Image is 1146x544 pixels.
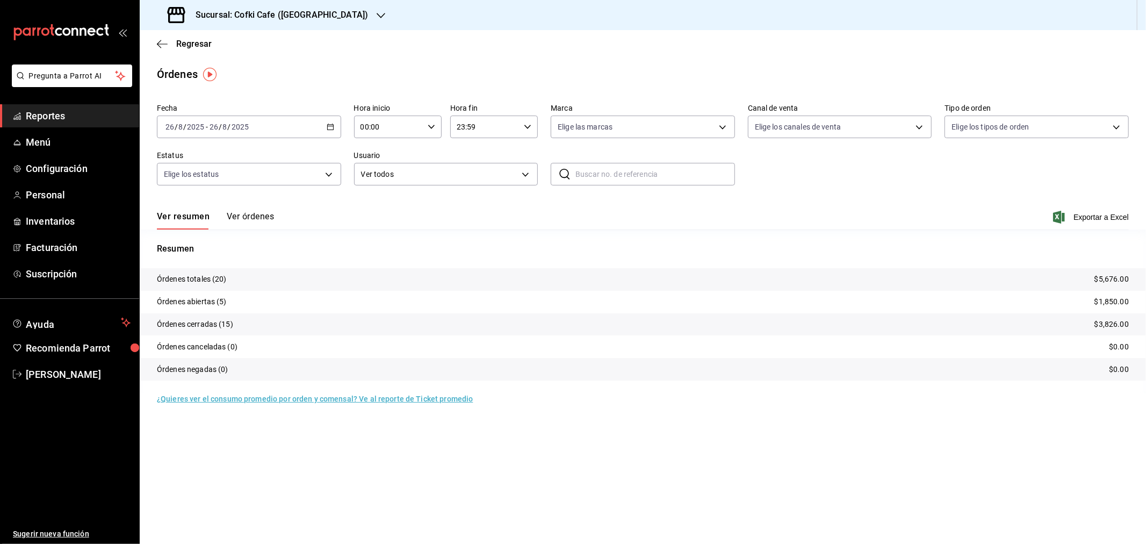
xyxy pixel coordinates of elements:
span: Reportes [26,109,131,123]
p: $0.00 [1109,341,1129,353]
label: Marca [551,105,735,112]
span: Menú [26,135,131,149]
p: Resumen [157,242,1129,255]
span: Pregunta a Parrot AI [29,70,116,82]
img: Tooltip marker [203,68,217,81]
span: - [206,123,208,131]
div: Órdenes [157,66,198,82]
p: Órdenes totales (20) [157,274,227,285]
span: Elige las marcas [558,121,612,132]
p: $5,676.00 [1094,274,1129,285]
p: Órdenes negadas (0) [157,364,228,375]
label: Estatus [157,152,341,160]
label: Usuario [354,152,538,160]
p: $0.00 [1109,364,1129,375]
label: Hora fin [450,105,538,112]
span: / [175,123,178,131]
span: Elige los estatus [164,169,219,180]
button: Exportar a Excel [1055,211,1129,224]
div: navigation tabs [157,211,274,230]
span: / [219,123,222,131]
h3: Sucursal: Cofki Cafe ([GEOGRAPHIC_DATA]) [187,9,368,22]
label: Canal de venta [748,105,932,112]
input: -- [165,123,175,131]
a: Pregunta a Parrot AI [8,78,132,89]
button: Ver resumen [157,211,210,230]
span: Elige los tipos de orden [952,121,1029,132]
p: $1,850.00 [1094,296,1129,307]
button: Pregunta a Parrot AI [12,65,132,87]
p: Órdenes canceladas (0) [157,341,237,353]
input: ---- [231,123,249,131]
span: Elige los canales de venta [755,121,841,132]
label: Tipo de orden [945,105,1129,112]
span: Sugerir nueva función [13,528,131,540]
button: Ver órdenes [227,211,274,230]
span: Recomienda Parrot [26,341,131,355]
span: Personal [26,188,131,202]
a: ¿Quieres ver el consumo promedio por orden y comensal? Ve al reporte de Ticket promedio [157,395,473,403]
p: $3,826.00 [1094,319,1129,330]
label: Hora inicio [354,105,442,112]
input: Buscar no. de referencia [575,163,735,185]
button: Regresar [157,39,212,49]
input: ---- [186,123,205,131]
span: Configuración [26,161,131,176]
span: Inventarios [26,214,131,228]
span: / [228,123,231,131]
p: Órdenes cerradas (15) [157,319,233,330]
input: -- [222,123,228,131]
input: -- [178,123,183,131]
span: / [183,123,186,131]
span: Ver todos [361,169,518,180]
span: Ayuda [26,316,117,329]
span: [PERSON_NAME] [26,367,131,382]
label: Fecha [157,105,341,112]
span: Facturación [26,240,131,255]
p: Órdenes abiertas (5) [157,296,227,307]
span: Regresar [176,39,212,49]
button: open_drawer_menu [118,28,127,37]
span: Suscripción [26,267,131,281]
input: -- [209,123,219,131]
